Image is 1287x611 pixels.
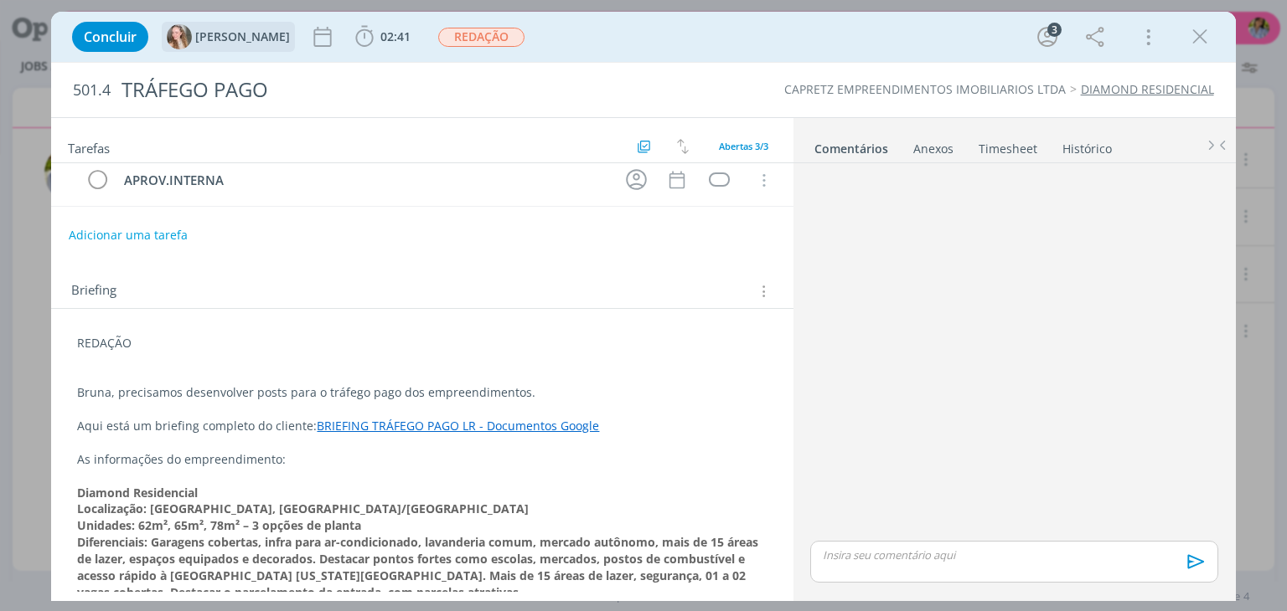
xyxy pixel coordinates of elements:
[437,27,525,48] button: REDAÇÃO
[77,501,529,516] strong: Localização: [GEOGRAPHIC_DATA], [GEOGRAPHIC_DATA]/[GEOGRAPHIC_DATA]
[68,136,110,157] span: Tarefas
[1034,23,1061,50] button: 3
[77,485,198,501] strong: Diamond Residencial
[77,451,767,468] p: As informações do empreendimento:
[1081,81,1214,97] a: DIAMOND RESIDENCIAL
[195,31,290,43] span: [PERSON_NAME]
[72,22,148,52] button: Concluir
[77,534,762,600] strong: Diferenciais: Garagens cobertas, infra para ar-condicionado, lavanderia comum, mercado autônomo, ...
[351,23,415,50] button: 02:41
[380,28,411,44] span: 02:41
[71,280,116,302] span: Briefing
[978,133,1038,157] a: Timesheet
[68,220,189,250] button: Adicionar uma tarefa
[784,81,1066,97] a: CAPRETZ EMPREENDIMENTOS IMOBILIARIOS LTDA
[167,24,192,49] img: G
[114,69,731,110] div: TRÁFEGO PAGO
[116,170,610,191] div: APROV.INTERNA
[167,24,290,49] button: G[PERSON_NAME]
[1047,23,1062,37] div: 3
[84,30,137,44] span: Concluir
[77,335,767,352] p: REDAÇÃO
[77,517,361,533] strong: Unidades: 62m², 65m², 78m² – 3 opções de planta
[317,418,599,434] a: BRIEFING TRÁFEGO PAGO LR - Documentos Google
[719,140,768,152] span: Abertas 3/3
[77,384,767,401] p: Bruna, precisamos desenvolver posts para o tráfego pago dos empreendimentos.
[73,81,111,100] span: 501.4
[77,418,767,434] p: Aqui está um briefing completo do cliente:
[51,12,1235,601] div: dialog
[677,139,689,154] img: arrow-down-up.svg
[1062,133,1113,157] a: Histórico
[814,133,889,157] a: Comentários
[913,141,954,157] div: Anexos
[438,28,525,47] span: REDAÇÃO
